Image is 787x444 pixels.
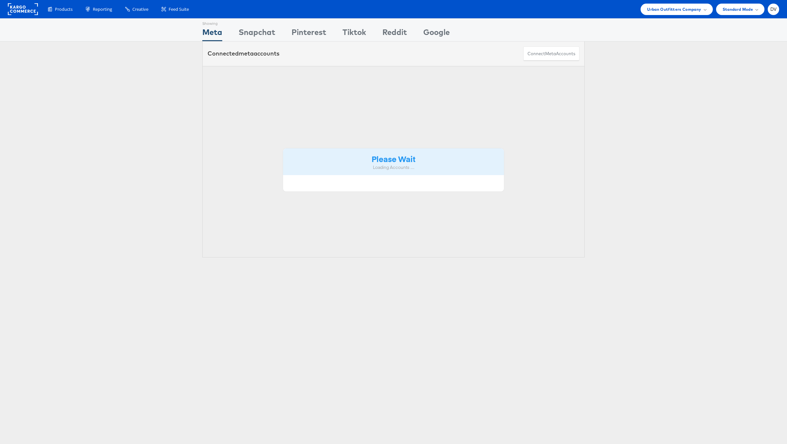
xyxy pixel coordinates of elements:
[93,6,112,12] span: Reporting
[770,7,777,11] span: DV
[723,6,753,13] span: Standard Mode
[647,6,701,13] span: Urban Outfitters Company
[288,164,499,171] div: Loading Accounts ....
[545,51,556,57] span: meta
[202,19,222,26] div: Showing
[382,26,407,41] div: Reddit
[343,26,366,41] div: Tiktok
[55,6,73,12] span: Products
[292,26,326,41] div: Pinterest
[239,50,254,57] span: meta
[132,6,148,12] span: Creative
[523,46,579,61] button: ConnectmetaAccounts
[423,26,450,41] div: Google
[208,49,279,58] div: Connected accounts
[202,26,222,41] div: Meta
[169,6,189,12] span: Feed Suite
[372,153,415,164] strong: Please Wait
[239,26,275,41] div: Snapchat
